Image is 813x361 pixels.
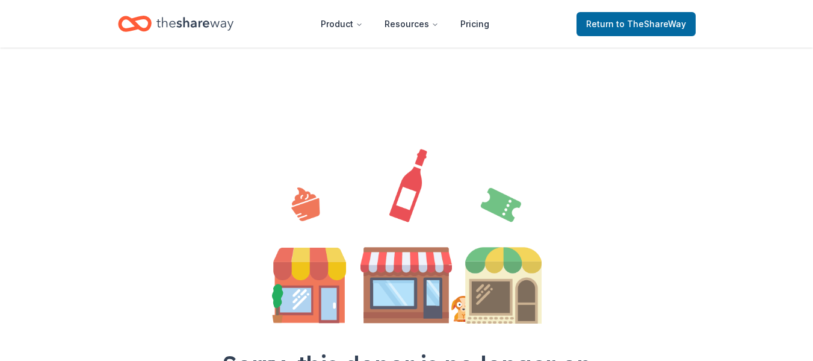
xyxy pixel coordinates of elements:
button: Resources [375,12,448,36]
a: Home [118,10,233,38]
nav: Main [311,10,499,38]
img: Illustration for landing page [272,149,542,324]
button: Product [311,12,372,36]
span: to TheShareWay [616,19,686,29]
a: Pricing [451,12,499,36]
a: Returnto TheShareWay [577,12,696,36]
span: Return [586,17,686,31]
